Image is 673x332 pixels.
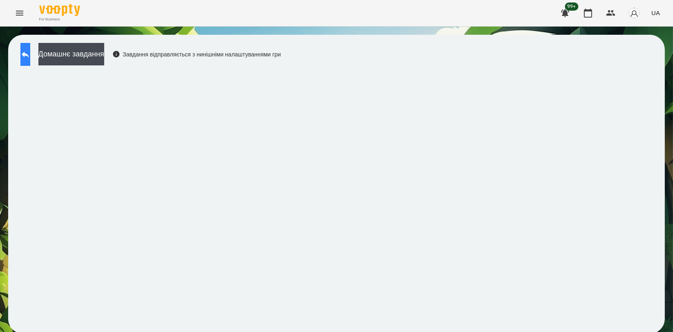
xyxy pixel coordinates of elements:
[38,43,104,65] button: Домашнє завдання
[10,3,29,23] button: Menu
[112,50,281,58] div: Завдання відправляється з нинішніми налаштуваннями гри
[651,9,660,17] span: UA
[565,2,579,11] span: 99+
[39,4,80,16] img: Voopty Logo
[648,5,663,20] button: UA
[39,17,80,22] span: For Business
[628,7,640,19] img: avatar_s.png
